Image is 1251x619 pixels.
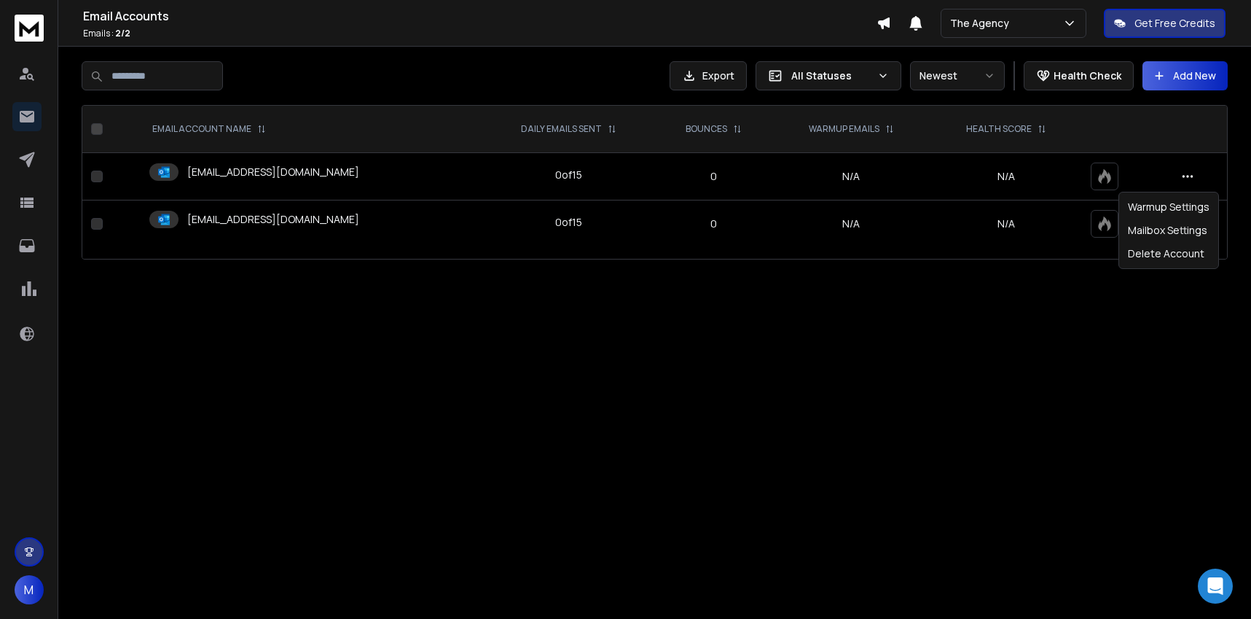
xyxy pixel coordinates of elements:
[83,28,877,39] p: Emails :
[1134,16,1215,31] p: Get Free Credits
[1142,61,1228,90] button: Add New
[15,15,44,42] img: logo
[555,215,582,230] div: 0 of 15
[686,123,727,135] p: BOUNCES
[152,123,266,135] div: EMAIL ACCOUNT NAME
[966,123,1032,135] p: HEALTH SCORE
[791,69,871,83] p: All Statuses
[772,201,930,248] td: N/A
[187,212,359,227] p: [EMAIL_ADDRESS][DOMAIN_NAME]
[521,123,602,135] p: DAILY EMAILS SENT
[950,16,1015,31] p: The Agency
[809,123,879,135] p: WARMUP EMAILS
[664,169,763,184] p: 0
[670,61,747,90] button: Export
[772,153,930,201] td: N/A
[1198,569,1233,604] div: Open Intercom Messenger
[83,7,877,25] h1: Email Accounts
[939,169,1073,184] p: N/A
[1122,219,1215,242] div: Mailbox Settings
[1122,242,1215,265] div: Delete Account
[15,575,44,604] span: M
[1054,69,1121,83] p: Health Check
[939,217,1073,231] p: N/A
[664,217,763,231] p: 0
[1122,195,1215,219] div: Warmup Settings
[910,61,1005,90] button: Newest
[187,165,359,179] p: [EMAIL_ADDRESS][DOMAIN_NAME]
[115,27,130,39] span: 2 / 2
[555,168,582,182] div: 0 of 15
